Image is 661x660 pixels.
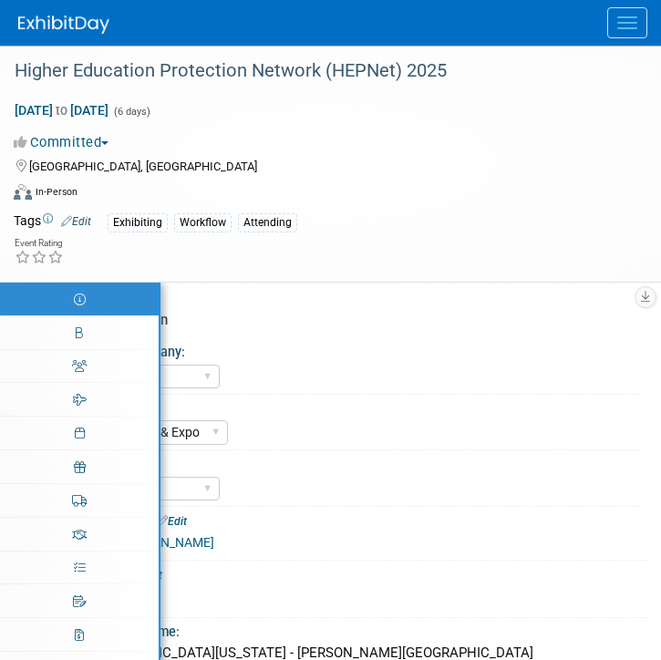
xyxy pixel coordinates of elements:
[65,338,639,361] div: Exhibiting Company:
[238,213,297,232] div: Attending
[14,211,91,232] td: Tags
[14,133,116,152] button: Committed
[157,515,187,528] a: Edit
[174,213,232,232] div: Workflow
[64,618,647,641] div: Event Venue Name:
[14,181,625,209] div: Event Format
[60,311,634,330] div: Event Information
[108,213,168,232] div: Exhibiting
[61,215,91,228] a: Edit
[607,7,647,38] button: Menu
[18,15,109,34] img: ExhibitDay
[112,106,150,118] span: (6 days)
[64,507,647,531] div: Event Website:
[15,239,64,248] div: Event Rating
[65,450,639,473] div: Vertical Market:
[35,185,77,199] div: In-Person
[29,160,257,173] span: [GEOGRAPHIC_DATA], [GEOGRAPHIC_DATA]
[14,184,32,199] img: Format-Inperson.png
[53,103,70,118] span: to
[14,102,109,119] span: [DATE] [DATE]
[64,561,647,584] div: Event App:
[65,395,639,418] div: Type of Show:
[8,55,625,88] div: Higher Education Protection Network (HEPNet) 2025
